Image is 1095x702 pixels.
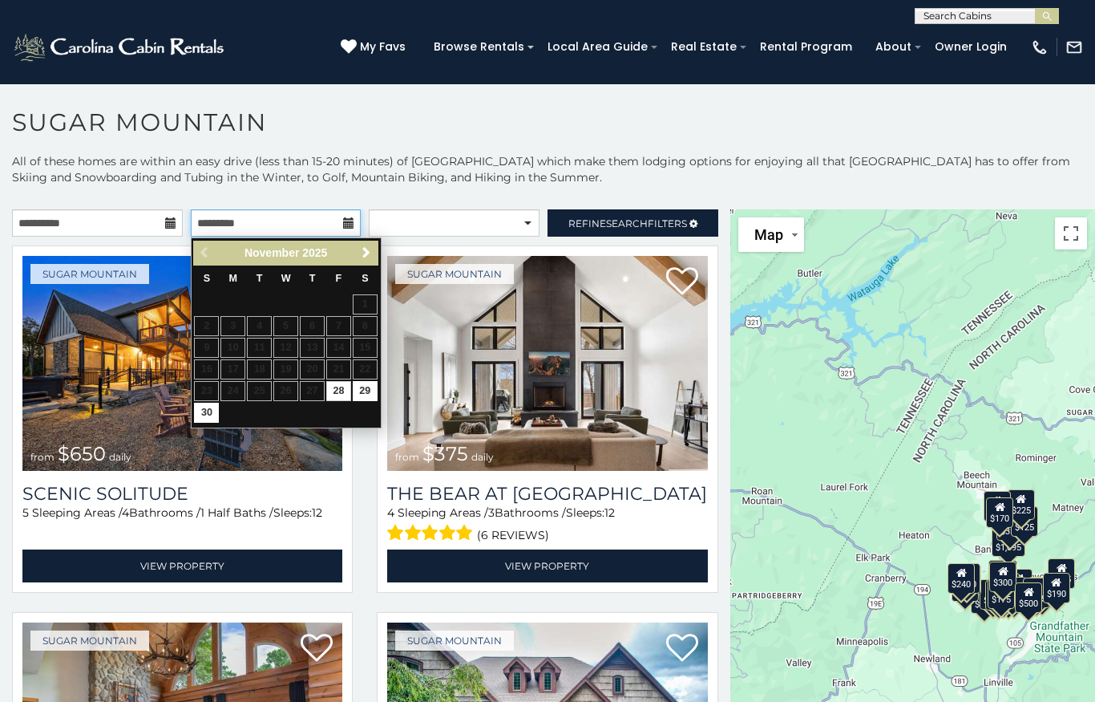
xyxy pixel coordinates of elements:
[360,39,406,55] span: My Favs
[336,273,342,284] span: Friday
[422,442,468,465] span: $375
[395,451,419,463] span: from
[301,632,333,666] a: Add to favorites
[12,31,228,63] img: White-1-2.png
[194,403,219,423] a: 30
[302,246,327,259] span: 2025
[326,381,351,401] a: 28
[387,256,707,471] a: The Bear At Sugar Mountain from $375 daily
[1055,217,1087,250] button: Toggle fullscreen view
[58,442,106,465] span: $650
[387,550,707,582] a: View Property
[387,256,707,471] img: The Bear At Sugar Mountain
[1043,572,1070,603] div: $190
[360,246,373,259] span: Next
[353,381,378,401] a: 29
[22,550,342,582] a: View Property
[281,273,291,284] span: Wednesday
[22,483,342,505] a: Scenic Solitude
[539,34,656,59] a: Local Area Guide
[471,451,494,463] span: daily
[752,34,860,59] a: Rental Program
[387,483,707,505] a: The Bear At [GEOGRAPHIC_DATA]
[312,505,322,520] span: 12
[109,451,131,463] span: daily
[30,451,55,463] span: from
[395,264,514,284] a: Sugar Mountain
[30,631,149,651] a: Sugar Mountain
[1049,558,1076,589] div: $155
[1008,489,1035,520] div: $225
[488,505,495,520] span: 3
[754,226,783,243] span: Map
[1012,506,1039,537] div: $125
[996,580,1023,611] div: $350
[927,34,1015,59] a: Owner Login
[387,483,707,505] h3: The Bear At Sugar Mountain
[357,243,377,263] a: Next
[547,209,718,237] a: RefineSearchFilters
[1024,578,1051,608] div: $195
[867,34,919,59] a: About
[22,256,342,471] a: Scenic Solitude from $650 daily
[22,505,342,546] div: Sleeping Areas / Bathrooms / Sleeps:
[663,34,745,59] a: Real Estate
[1016,582,1043,613] div: $500
[666,266,698,299] a: Add to favorites
[387,505,707,546] div: Sleeping Areas / Bathrooms / Sleeps:
[309,273,316,284] span: Thursday
[22,505,29,520] span: 5
[738,217,804,252] button: Change map style
[387,505,394,520] span: 4
[992,526,1025,557] div: $1,095
[1031,39,1049,56] img: phone-regular-white.png
[1065,39,1083,56] img: mail-regular-white.png
[426,34,532,59] a: Browse Rentals
[666,632,698,666] a: Add to favorites
[229,273,238,284] span: Monday
[22,256,342,471] img: Scenic Solitude
[362,273,368,284] span: Saturday
[244,246,299,259] span: November
[989,560,1016,590] div: $190
[952,570,979,601] div: $355
[606,217,648,229] span: Search
[477,525,549,546] span: (6 reviews)
[30,264,149,284] a: Sugar Mountain
[1005,569,1032,599] div: $200
[987,497,1014,527] div: $170
[948,562,975,593] div: $240
[988,578,1016,609] div: $175
[257,273,263,284] span: Tuesday
[568,217,687,229] span: Refine Filters
[990,561,1017,591] div: $300
[604,505,615,520] span: 12
[984,491,1011,521] div: $240
[122,505,129,520] span: 4
[985,579,1012,610] div: $155
[341,39,410,56] a: My Favs
[395,631,514,651] a: Sugar Mountain
[204,273,210,284] span: Sunday
[200,505,273,520] span: 1 Half Baths /
[996,509,1024,540] div: $350
[971,582,998,613] div: $650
